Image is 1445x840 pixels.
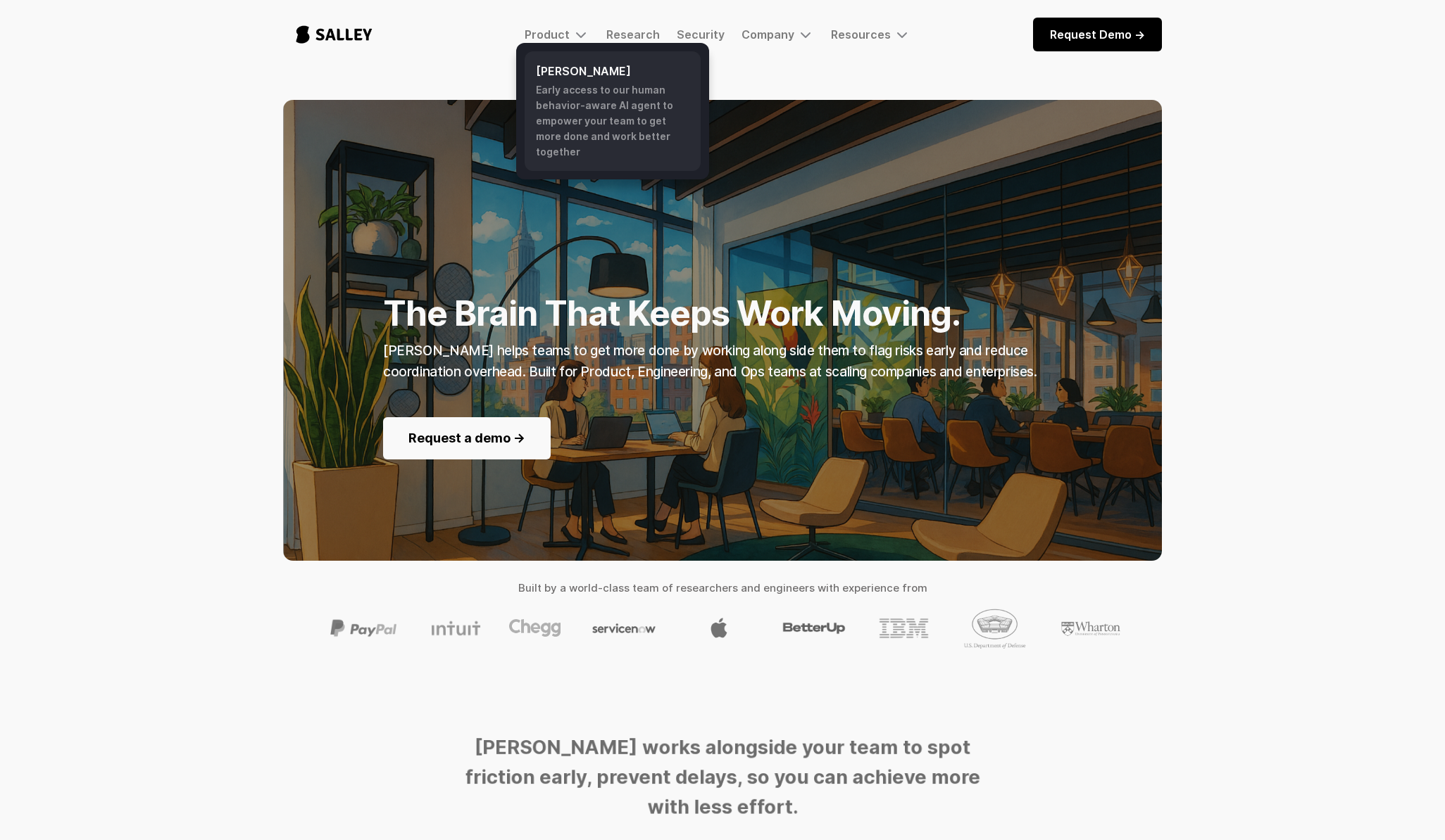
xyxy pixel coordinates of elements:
a: Research [606,27,660,42]
div: Early access to our human behavior-aware AI agent to empower your team to get more done and work ... [536,82,689,160]
a: Security [677,27,725,42]
a: Request a demo -> [383,417,551,459]
div: Resources [831,27,891,42]
div: Product [525,27,570,42]
strong: [PERSON_NAME] helps teams to get more done by working along side them to flag risks early and red... [383,343,1037,380]
div: Product [525,26,589,43]
nav: Product [516,43,709,179]
h4: Built by a world-class team of researchers and engineers with experience from [283,578,1162,599]
div: Company [742,26,814,43]
strong: [PERSON_NAME] works alongside your team to spot friction early, prevent delays, so you can achiev... [465,735,980,818]
a: home [283,11,385,58]
div: Resources [831,26,911,43]
div: Company [742,27,794,42]
a: [PERSON_NAME]Early access to our human behavior-aware AI agent to empower your team to get more d... [525,51,701,171]
a: Request Demo -> [1033,18,1162,51]
strong: The Brain That Keeps Work Moving. [383,293,961,334]
h6: [PERSON_NAME] [536,63,689,79]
